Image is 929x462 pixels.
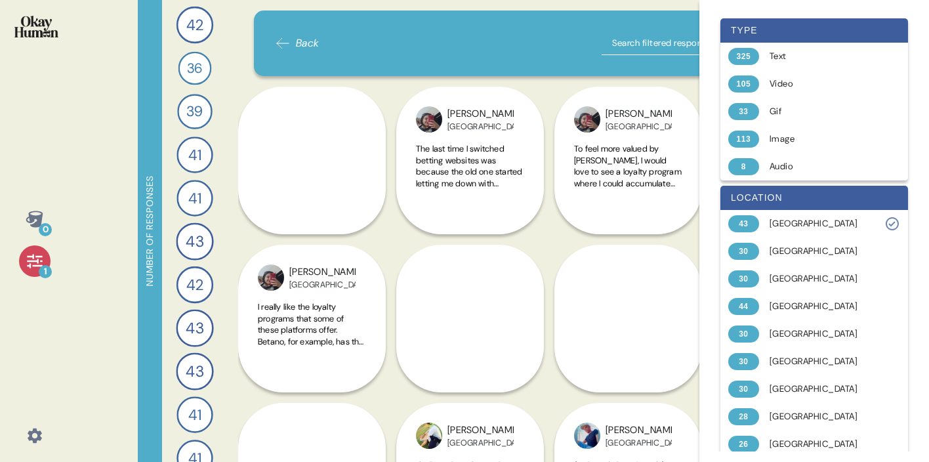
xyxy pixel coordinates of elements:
img: profilepic_9433787543398332.jpg [416,423,442,449]
div: Audio [770,160,874,173]
div: [GEOGRAPHIC_DATA] [447,438,514,448]
span: 41 [188,144,201,166]
span: To feel more valued by [PERSON_NAME], I would love to see a loyalty program where I could accumul... [574,143,682,385]
div: Text [770,50,874,63]
div: 8 [728,158,759,175]
img: profilepic_9469031343215622.jpg [574,106,600,133]
div: 325 [728,48,759,65]
div: [GEOGRAPHIC_DATA] [606,121,672,132]
div: type [720,18,908,43]
input: Search filtered responses [602,31,766,55]
div: Image [770,133,874,146]
div: [GEOGRAPHIC_DATA] [770,245,874,258]
span: 43 [186,230,203,253]
div: [GEOGRAPHIC_DATA] [770,383,874,396]
div: [PERSON_NAME] [606,423,672,438]
div: [PERSON_NAME] [289,265,356,280]
div: 30 [728,243,759,260]
div: 28 [728,408,759,425]
span: 42 [186,14,203,37]
div: [GEOGRAPHIC_DATA] [770,272,874,285]
div: Gif [770,105,874,118]
div: [GEOGRAPHIC_DATA] [770,355,874,368]
div: 26 [728,436,759,453]
div: [GEOGRAPHIC_DATA] [606,438,672,448]
span: 43 [186,360,203,383]
div: 44 [728,298,759,315]
span: 41 [188,187,201,209]
div: [GEOGRAPHIC_DATA] [770,217,874,230]
div: 30 [728,270,759,287]
span: The last time I switched betting websites was because the old one started letting me down with pr... [416,143,524,385]
div: 30 [728,353,759,370]
div: Video [770,77,874,91]
div: 113 [728,131,759,148]
span: 41 [188,404,201,426]
img: profilepic_9663690387040963.jpg [574,423,600,449]
div: 30 [728,325,759,343]
span: 36 [187,58,203,78]
div: 105 [728,75,759,93]
div: [GEOGRAPHIC_DATA] [770,438,874,451]
img: okayhuman.3b1b6348.png [14,16,58,37]
div: 43 [728,215,759,232]
img: profilepic_9469031343215622.jpg [258,264,284,291]
div: 0 [39,223,52,236]
div: [GEOGRAPHIC_DATA] [770,327,874,341]
span: 39 [186,101,203,123]
div: 30 [728,381,759,398]
img: profilepic_9469031343215622.jpg [416,106,442,133]
div: [GEOGRAPHIC_DATA] [770,410,874,423]
span: 42 [186,274,203,297]
div: 33 [728,103,759,120]
span: Back [296,35,320,51]
div: [GEOGRAPHIC_DATA] [289,280,356,290]
div: [PERSON_NAME] [606,107,672,121]
div: [GEOGRAPHIC_DATA] [447,121,514,132]
div: location [720,186,908,210]
span: 43 [186,316,203,339]
div: [GEOGRAPHIC_DATA] [770,300,874,313]
div: [PERSON_NAME] [447,423,514,438]
div: 1 [39,265,52,278]
div: [PERSON_NAME] [447,107,514,121]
